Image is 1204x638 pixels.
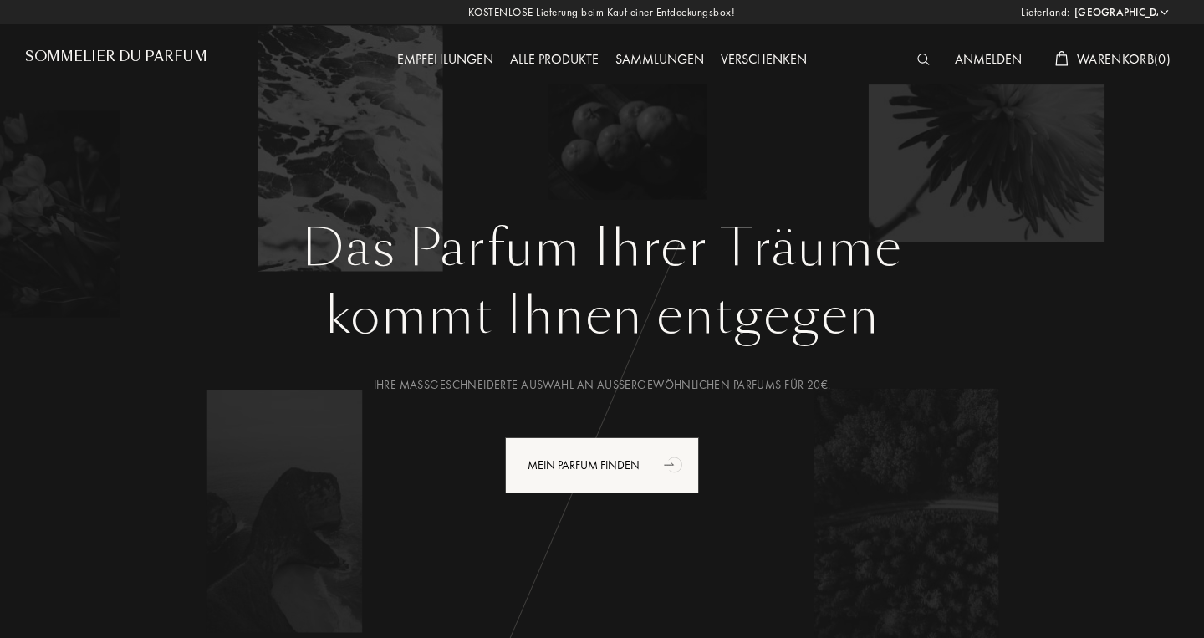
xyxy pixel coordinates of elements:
[505,437,699,493] div: Mein Parfum finden
[389,50,502,68] a: Empfehlungen
[712,50,815,68] a: Verschenken
[389,49,502,71] div: Empfehlungen
[38,218,1166,278] h1: Das Parfum Ihrer Träume
[1077,50,1171,68] span: Warenkorb ( 0 )
[25,48,207,64] h1: Sommelier du Parfum
[25,48,207,71] a: Sommelier du Parfum
[1055,51,1069,66] img: cart_white.svg
[917,54,930,65] img: search_icn_white.svg
[712,49,815,71] div: Verschenken
[502,50,607,68] a: Alle Produkte
[658,447,691,481] div: animation
[1021,4,1070,21] span: Lieferland:
[492,437,712,493] a: Mein Parfum findenanimation
[607,50,712,68] a: Sammlungen
[946,49,1030,71] div: Anmelden
[38,278,1166,354] div: kommt Ihnen entgegen
[38,376,1166,394] div: Ihre maßgeschneiderte Auswahl an außergewöhnlichen Parfums für 20€.
[607,49,712,71] div: Sammlungen
[502,49,607,71] div: Alle Produkte
[946,50,1030,68] a: Anmelden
